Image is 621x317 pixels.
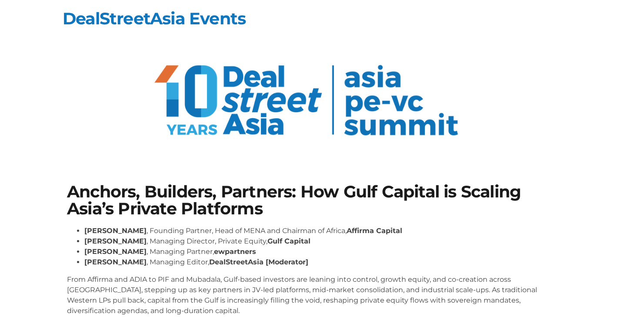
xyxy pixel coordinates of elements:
h1: Anchors, Builders, Partners: How Gulf Capital is Scaling Asia’s Private Platforms [67,184,554,217]
strong: DealStreetAsia [Moderator] [209,258,308,266]
li: , Founding Partner, Head of MENA and Chairman of Africa, [84,226,554,236]
strong: [PERSON_NAME] [84,237,147,245]
strong: [PERSON_NAME] [84,258,147,266]
strong: [PERSON_NAME] [84,247,147,256]
li: , Managing Editor, [84,257,554,267]
li: , Managing Director, Private Equity, [84,236,554,247]
strong: Gulf Capital [267,237,310,245]
strong: Affirma Capital [347,227,402,235]
p: From Affirma and ADIA to PIF and Mubadala, Gulf-based investors are leaning into control, growth ... [67,274,554,316]
li: , Managing Partner, [84,247,554,257]
a: DealStreetAsia Events [63,8,246,29]
strong: [PERSON_NAME] [84,227,147,235]
strong: ewpartners [214,247,256,256]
